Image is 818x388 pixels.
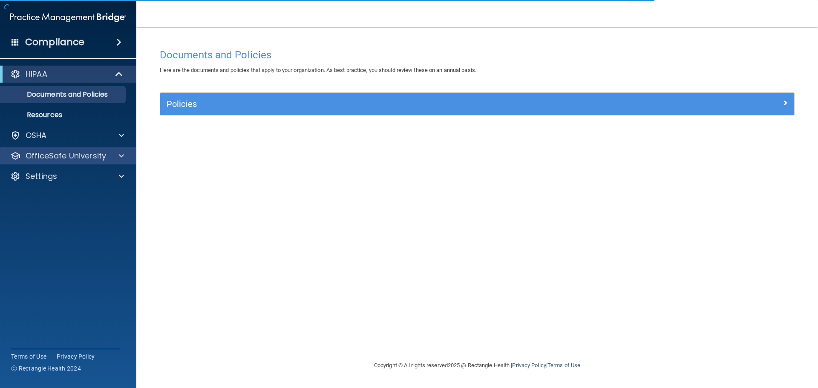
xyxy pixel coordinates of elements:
img: PMB logo [10,9,126,26]
h4: Documents and Policies [160,49,795,60]
a: Policies [167,97,788,111]
a: OfficeSafe University [10,151,124,161]
p: HIPAA [26,69,47,79]
a: HIPAA [10,69,124,79]
a: Privacy Policy [512,362,546,368]
h4: Compliance [25,36,84,48]
p: Resources [6,111,122,119]
div: Copyright © All rights reserved 2025 @ Rectangle Health | | [322,352,633,379]
p: OfficeSafe University [26,151,106,161]
p: Settings [26,171,57,181]
a: Privacy Policy [57,352,95,361]
span: Ⓒ Rectangle Health 2024 [11,364,81,373]
h5: Policies [167,99,629,109]
a: Settings [10,171,124,181]
iframe: Drift Widget Chat Controller [671,328,808,362]
span: Here are the documents and policies that apply to your organization. As best practice, you should... [160,67,476,73]
a: Terms of Use [11,352,46,361]
p: OSHA [26,130,47,141]
a: OSHA [10,130,124,141]
a: Terms of Use [547,362,580,368]
p: Documents and Policies [6,90,122,99]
